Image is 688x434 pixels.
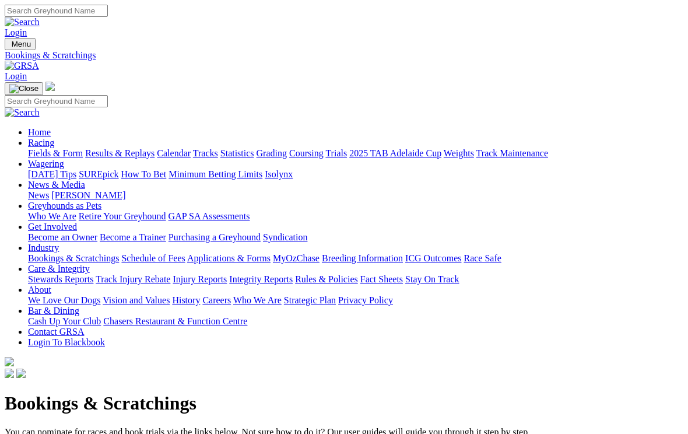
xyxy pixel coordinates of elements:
[79,169,118,179] a: SUREpick
[28,148,83,158] a: Fields & Form
[5,71,27,81] a: Login
[28,169,76,179] a: [DATE] Tips
[405,274,459,284] a: Stay On Track
[444,148,474,158] a: Weights
[85,148,155,158] a: Results & Replays
[28,337,105,347] a: Login To Blackbook
[233,295,282,305] a: Who We Are
[28,253,119,263] a: Bookings & Scratchings
[405,253,461,263] a: ICG Outcomes
[28,316,683,327] div: Bar & Dining
[28,232,683,243] div: Get Involved
[169,232,261,242] a: Purchasing a Greyhound
[5,61,39,71] img: GRSA
[51,190,125,200] a: [PERSON_NAME]
[121,169,167,179] a: How To Bet
[360,274,403,284] a: Fact Sheets
[265,169,293,179] a: Isolynx
[121,253,185,263] a: Schedule of Fees
[5,38,36,50] button: Toggle navigation
[28,190,49,200] a: News
[5,27,27,37] a: Login
[28,274,683,285] div: Care & Integrity
[322,253,403,263] a: Breeding Information
[5,357,14,366] img: logo-grsa-white.png
[5,369,14,378] img: facebook.svg
[5,82,43,95] button: Toggle navigation
[187,253,271,263] a: Applications & Forms
[28,285,51,295] a: About
[12,40,31,48] span: Menu
[173,274,227,284] a: Injury Reports
[28,295,100,305] a: We Love Our Dogs
[28,138,54,148] a: Racing
[28,222,77,232] a: Get Involved
[28,169,683,180] div: Wagering
[100,232,166,242] a: Become a Trainer
[96,274,170,284] a: Track Injury Rebate
[202,295,231,305] a: Careers
[103,295,170,305] a: Vision and Values
[157,148,191,158] a: Calendar
[257,148,287,158] a: Grading
[28,306,79,316] a: Bar & Dining
[79,211,166,221] a: Retire Your Greyhound
[220,148,254,158] a: Statistics
[9,84,38,93] img: Close
[28,232,97,242] a: Become an Owner
[28,180,85,190] a: News & Media
[325,148,347,158] a: Trials
[28,243,59,253] a: Industry
[28,327,84,337] a: Contact GRSA
[193,148,218,158] a: Tracks
[349,148,441,158] a: 2025 TAB Adelaide Cup
[338,295,393,305] a: Privacy Policy
[28,159,64,169] a: Wagering
[263,232,307,242] a: Syndication
[5,95,108,107] input: Search
[476,148,548,158] a: Track Maintenance
[28,127,51,137] a: Home
[172,295,200,305] a: History
[5,17,40,27] img: Search
[28,253,683,264] div: Industry
[273,253,320,263] a: MyOzChase
[289,148,324,158] a: Coursing
[169,169,262,179] a: Minimum Betting Limits
[28,264,90,274] a: Care & Integrity
[28,201,101,211] a: Greyhounds as Pets
[28,148,683,159] div: Racing
[284,295,336,305] a: Strategic Plan
[103,316,247,326] a: Chasers Restaurant & Function Centre
[5,5,108,17] input: Search
[28,211,683,222] div: Greyhounds as Pets
[229,274,293,284] a: Integrity Reports
[5,107,40,118] img: Search
[28,274,93,284] a: Stewards Reports
[5,50,683,61] a: Bookings & Scratchings
[169,211,250,221] a: GAP SA Assessments
[28,316,101,326] a: Cash Up Your Club
[5,393,683,414] h1: Bookings & Scratchings
[45,82,55,91] img: logo-grsa-white.png
[16,369,26,378] img: twitter.svg
[295,274,358,284] a: Rules & Policies
[28,211,76,221] a: Who We Are
[464,253,501,263] a: Race Safe
[28,190,683,201] div: News & Media
[28,295,683,306] div: About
